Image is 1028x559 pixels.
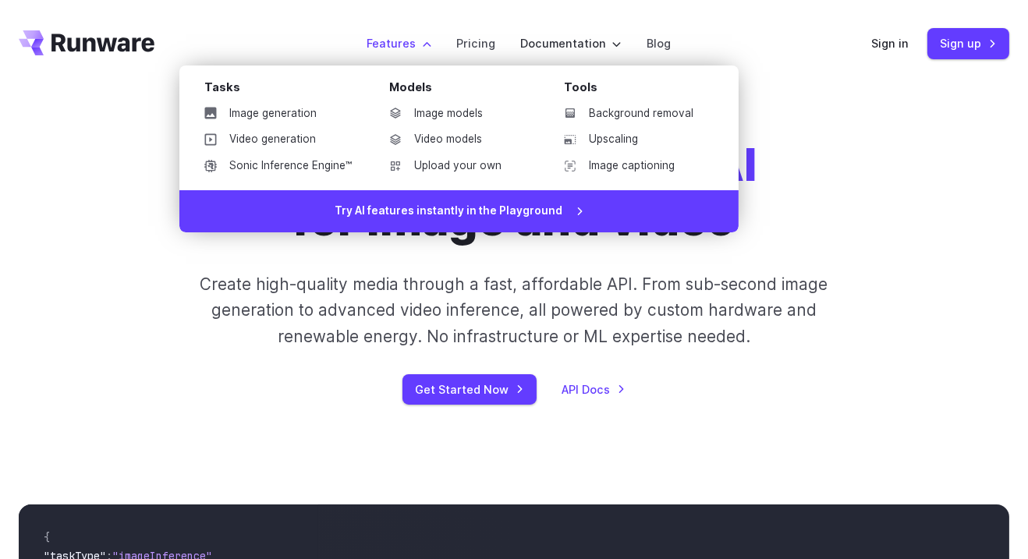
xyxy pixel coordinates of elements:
a: Image captioning [551,154,714,178]
a: Try AI features instantly in the Playground [179,190,739,232]
a: Sign in [871,34,909,52]
a: Video generation [192,128,364,151]
a: Sign up [927,28,1009,58]
div: Tools [564,78,714,102]
a: Video models [377,128,539,151]
div: Models [389,78,539,102]
a: Upscaling [551,128,714,151]
a: Image models [377,102,539,126]
label: Features [367,34,431,52]
a: Background removal [551,102,714,126]
div: Tasks [204,78,364,102]
a: Upload your own [377,154,539,178]
a: Get Started Now [402,374,537,405]
a: Pricing [456,34,495,52]
a: Image generation [192,102,364,126]
a: API Docs [562,380,626,398]
a: Blog [647,34,671,52]
span: { [44,530,50,544]
a: Sonic Inference Engine™ [192,154,364,178]
a: Go to / [19,30,154,55]
p: Create high-quality media through a fast, affordable API. From sub-second image generation to adv... [197,271,831,349]
label: Documentation [520,34,622,52]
